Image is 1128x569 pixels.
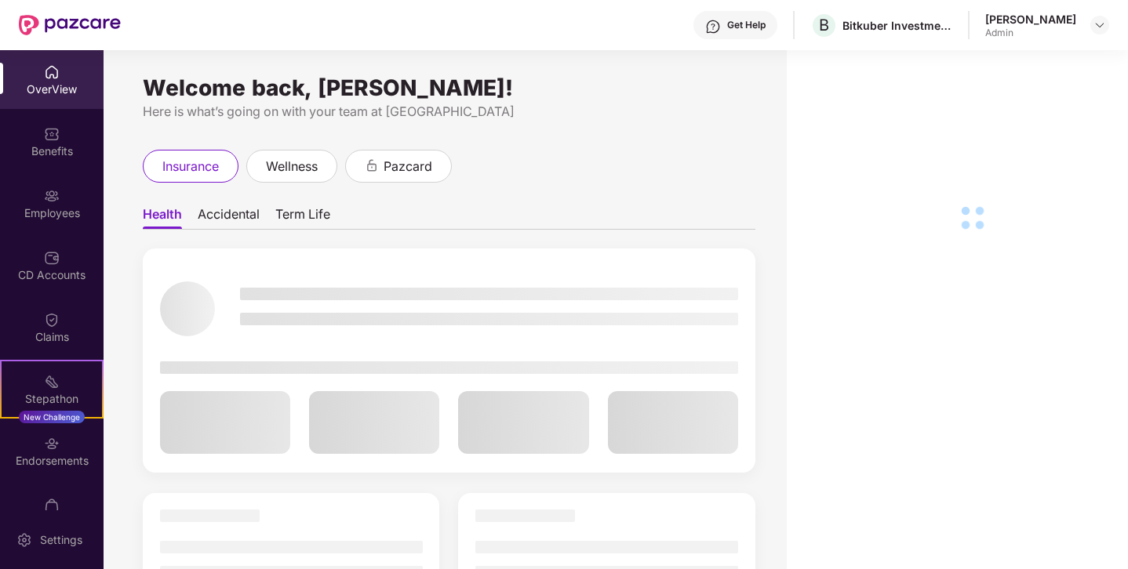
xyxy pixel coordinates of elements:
[35,532,87,548] div: Settings
[198,206,260,229] span: Accidental
[19,411,85,423] div: New Challenge
[162,157,219,176] span: insurance
[44,498,60,513] img: svg+xml;base64,PHN2ZyBpZD0iTXlfT3JkZXJzIiBkYXRhLW5hbWU9Ik15IE9yZGVycyIgeG1sbnM9Imh0dHA6Ly93d3cudz...
[819,16,829,34] span: B
[44,374,60,390] img: svg+xml;base64,PHN2ZyB4bWxucz0iaHR0cDovL3d3dy53My5vcmcvMjAwMC9zdmciIHdpZHRoPSIyMSIgaGVpZ2h0PSIyMC...
[384,157,432,176] span: pazcard
[365,158,379,172] div: animation
[16,532,32,548] img: svg+xml;base64,PHN2ZyBpZD0iU2V0dGluZy0yMHgyMCIgeG1sbnM9Imh0dHA6Ly93d3cudzMub3JnLzIwMDAvc3ZnIiB3aW...
[143,206,182,229] span: Health
[143,82,755,94] div: Welcome back, [PERSON_NAME]!
[44,312,60,328] img: svg+xml;base64,PHN2ZyBpZD0iQ2xhaW0iIHhtbG5zPSJodHRwOi8vd3d3LnczLm9yZy8yMDAwL3N2ZyIgd2lkdGg9IjIwIi...
[275,206,330,229] span: Term Life
[44,250,60,266] img: svg+xml;base64,PHN2ZyBpZD0iQ0RfQWNjb3VudHMiIGRhdGEtbmFtZT0iQ0QgQWNjb3VudHMiIHhtbG5zPSJodHRwOi8vd3...
[705,19,721,34] img: svg+xml;base64,PHN2ZyBpZD0iSGVscC0zMngzMiIgeG1sbnM9Imh0dHA6Ly93d3cudzMub3JnLzIwMDAvc3ZnIiB3aWR0aD...
[842,18,952,33] div: Bitkuber Investments Pvt Limited
[44,436,60,451] img: svg+xml;base64,PHN2ZyBpZD0iRW5kb3JzZW1lbnRzIiB4bWxucz0iaHR0cDovL3d3dy53My5vcmcvMjAwMC9zdmciIHdpZH...
[44,126,60,142] img: svg+xml;base64,PHN2ZyBpZD0iQmVuZWZpdHMiIHhtbG5zPSJodHRwOi8vd3d3LnczLm9yZy8yMDAwL3N2ZyIgd2lkdGg9Ij...
[19,15,121,35] img: New Pazcare Logo
[143,102,755,121] div: Here is what’s going on with your team at [GEOGRAPHIC_DATA]
[727,19,766,31] div: Get Help
[44,188,60,204] img: svg+xml;base64,PHN2ZyBpZD0iRW1wbG95ZWVzIiB4bWxucz0iaHR0cDovL3d3dy53My5vcmcvMjAwMC9zdmciIHdpZHRoPS...
[44,64,60,80] img: svg+xml;base64,PHN2ZyBpZD0iSG9tZSIgeG1sbnM9Imh0dHA6Ly93d3cudzMub3JnLzIwMDAvc3ZnIiB3aWR0aD0iMjAiIG...
[1093,19,1106,31] img: svg+xml;base64,PHN2ZyBpZD0iRHJvcGRvd24tMzJ4MzIiIHhtbG5zPSJodHRwOi8vd3d3LnczLm9yZy8yMDAwL3N2ZyIgd2...
[985,27,1076,39] div: Admin
[985,12,1076,27] div: [PERSON_NAME]
[266,157,318,176] span: wellness
[2,391,102,407] div: Stepathon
